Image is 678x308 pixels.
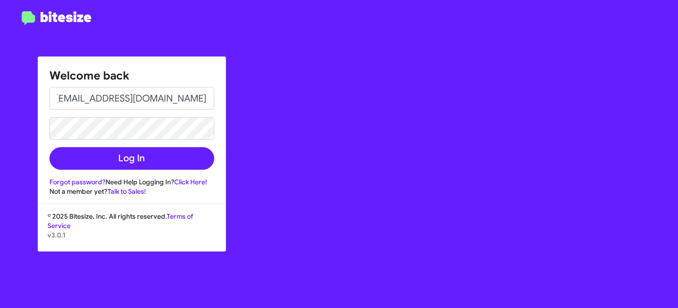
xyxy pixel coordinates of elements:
[49,147,214,170] button: Log In
[107,187,146,196] a: Talk to Sales!
[49,177,214,187] div: Need Help Logging In?
[49,68,214,83] h1: Welcome back
[48,230,216,240] p: v3.0.1
[48,212,193,230] a: Terms of Service
[174,178,207,186] a: Click Here!
[38,212,226,251] div: © 2025 Bitesize, Inc. All rights reserved.
[49,187,214,196] div: Not a member yet?
[49,87,214,110] input: Email address
[49,178,105,186] a: Forgot password?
